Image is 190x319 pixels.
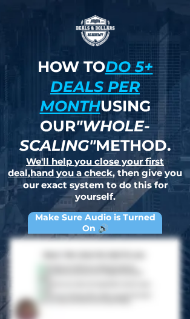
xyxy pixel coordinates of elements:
strong: Make Sure Audio is Turned On 🔊 [35,212,156,234]
u: hand you a check [30,167,113,179]
strong: How to using our method. [19,58,171,154]
em: "whole-scaling" [19,117,151,155]
u: We'll help you close your first deal [8,156,164,179]
strong: , , then give you our exact system to do this for yourself. [8,156,182,203]
u: do 5+ deals per month [40,58,153,115]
